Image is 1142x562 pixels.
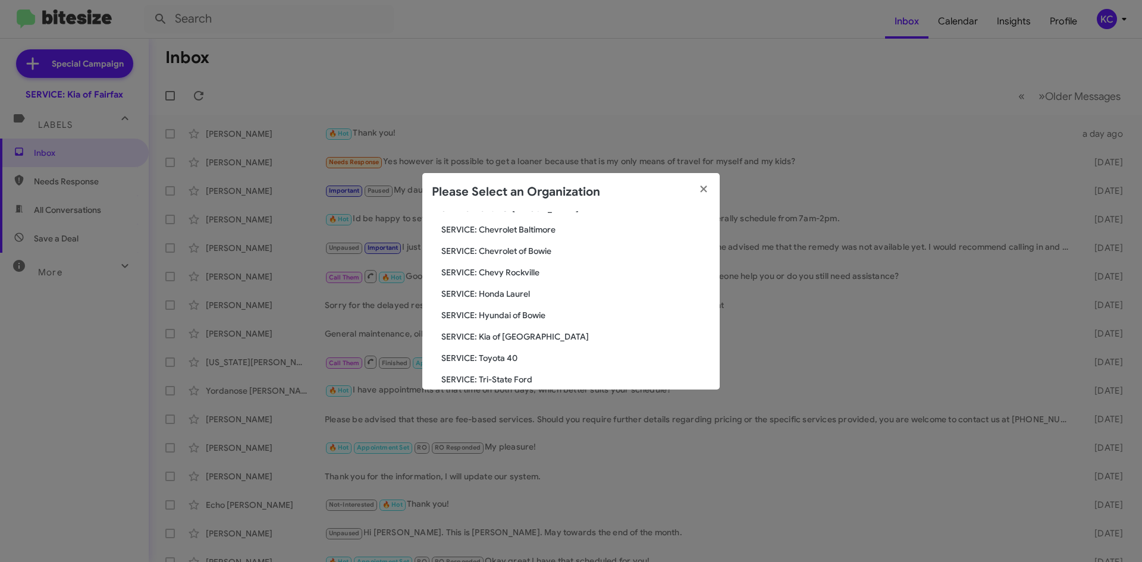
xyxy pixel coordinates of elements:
span: SERVICE: Toyota 40 [441,352,710,364]
span: SERVICE: Chevrolet Baltimore [441,224,710,236]
span: SERVICE: Hyundai of Bowie [441,309,710,321]
span: SERVICE: Honda Laurel [441,288,710,300]
span: SERVICE: Tri-State Ford [441,373,710,385]
h2: Please Select an Organization [432,183,600,202]
span: SERVICE: Kia of [GEOGRAPHIC_DATA] [441,331,710,343]
span: SERVICE: Chevrolet of Bowie [441,245,710,257]
span: SERVICE: Chevy Rockville [441,266,710,278]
